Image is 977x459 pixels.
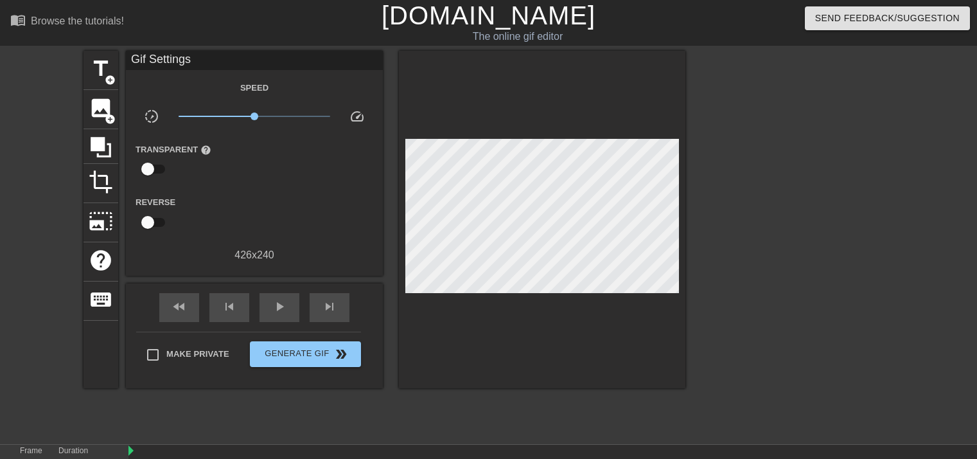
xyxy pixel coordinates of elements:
span: Send Feedback/Suggestion [815,10,960,26]
span: crop [89,170,113,194]
span: slow_motion_video [144,109,159,124]
span: double_arrow [333,346,349,362]
span: menu_book [10,12,26,28]
div: Browse the tutorials! [31,15,124,26]
label: Speed [240,82,268,94]
span: add_circle [105,75,116,85]
label: Duration [58,447,88,455]
span: Generate Gif [255,346,356,362]
label: Transparent [136,143,211,156]
label: Reverse [136,196,175,209]
span: skip_previous [222,299,237,314]
div: Gif Settings [126,51,383,70]
div: 426 x 240 [126,248,383,263]
button: Generate Gif [250,341,361,367]
a: [DOMAIN_NAME] [382,1,595,30]
span: add_circle [105,114,116,125]
span: play_arrow [272,299,287,314]
span: image [89,96,113,120]
span: Make Private [166,348,229,361]
span: fast_rewind [172,299,187,314]
span: speed [349,109,365,124]
span: skip_next [322,299,337,314]
div: The online gif editor [332,29,703,44]
span: keyboard [89,287,113,312]
span: photo_size_select_large [89,209,113,233]
a: Browse the tutorials! [10,12,124,32]
span: title [89,57,113,81]
span: help [200,145,211,156]
span: help [89,248,113,273]
button: Send Feedback/Suggestion [805,6,970,30]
